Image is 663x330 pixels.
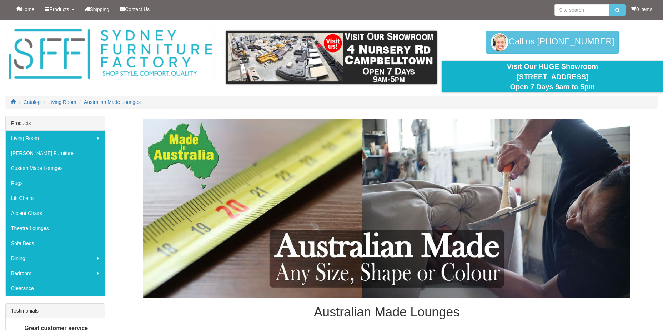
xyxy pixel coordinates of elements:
[6,206,105,221] a: Accent Chairs
[24,99,41,105] a: Catalog
[554,4,609,16] input: Site search
[80,0,115,18] a: Shipping
[6,251,105,266] a: Dining
[90,6,110,12] span: Shipping
[6,176,105,191] a: Rugs
[6,161,105,176] a: Custom Made Lounges
[116,305,658,319] h1: Australian Made Lounges
[6,281,105,296] a: Clearance
[6,304,105,318] div: Testimonials
[143,119,630,298] img: Australian Made Lounges
[40,0,79,18] a: Products
[115,0,155,18] a: Contact Us
[6,131,105,146] a: Living Room
[6,116,105,131] div: Products
[631,6,652,13] li: 0 items
[84,99,141,105] a: Australian Made Lounges
[447,61,658,92] div: Visit Our HUGE Showroom [STREET_ADDRESS] Open 7 Days 9am to 5pm
[21,6,34,12] span: Home
[49,99,76,105] a: Living Room
[125,6,150,12] span: Contact Us
[6,146,105,161] a: [PERSON_NAME] Furniture
[6,221,105,236] a: Theatre Lounges
[5,27,216,81] img: Sydney Furniture Factory
[6,191,105,206] a: Lift Chairs
[6,266,105,281] a: Bedroom
[226,31,437,84] img: showroom.gif
[6,236,105,251] a: Sofa Beds
[49,6,69,12] span: Products
[11,0,40,18] a: Home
